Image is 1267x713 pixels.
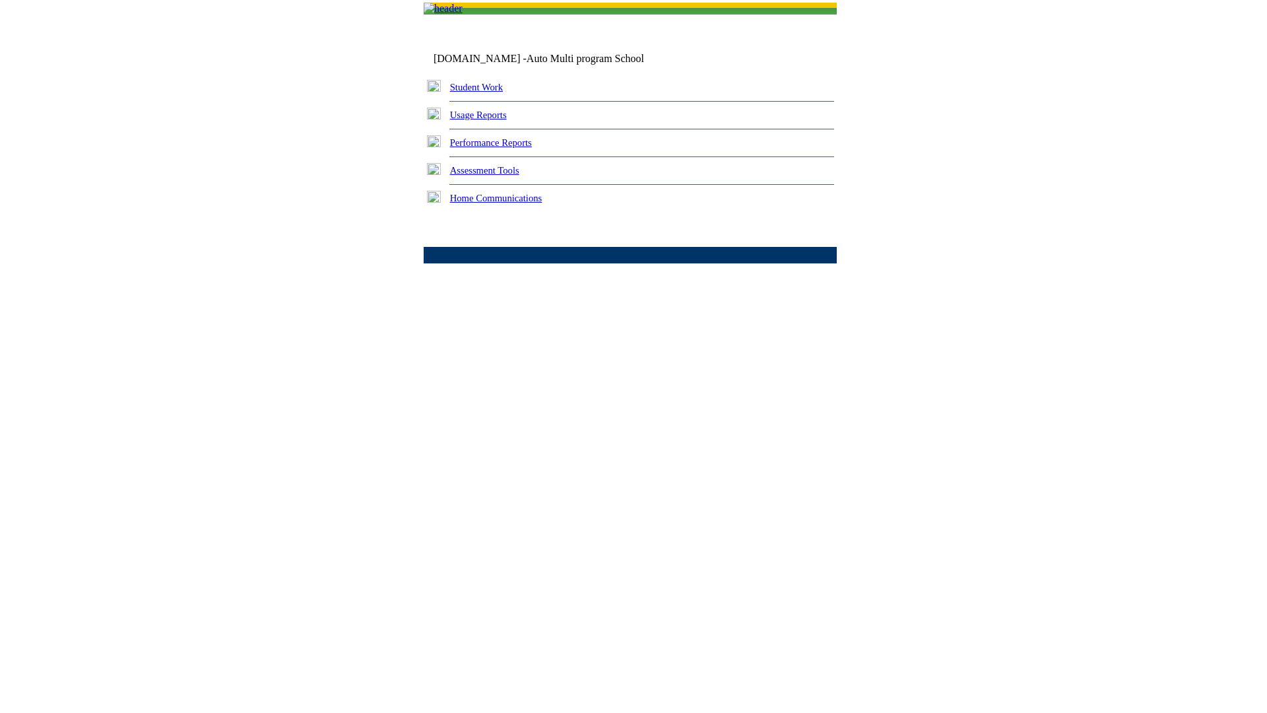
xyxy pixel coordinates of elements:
[427,163,441,175] img: plus.gif
[427,191,441,203] img: plus.gif
[427,80,441,92] img: plus.gif
[424,3,463,15] img: header
[450,110,507,120] a: Usage Reports
[427,135,441,147] img: plus.gif
[450,82,503,92] a: Student Work
[450,165,519,176] a: Assessment Tools
[450,193,542,203] a: Home Communications
[427,108,441,119] img: plus.gif
[434,53,676,65] td: [DOMAIN_NAME] -
[527,53,644,64] nobr: Auto Multi program School
[450,137,532,148] a: Performance Reports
